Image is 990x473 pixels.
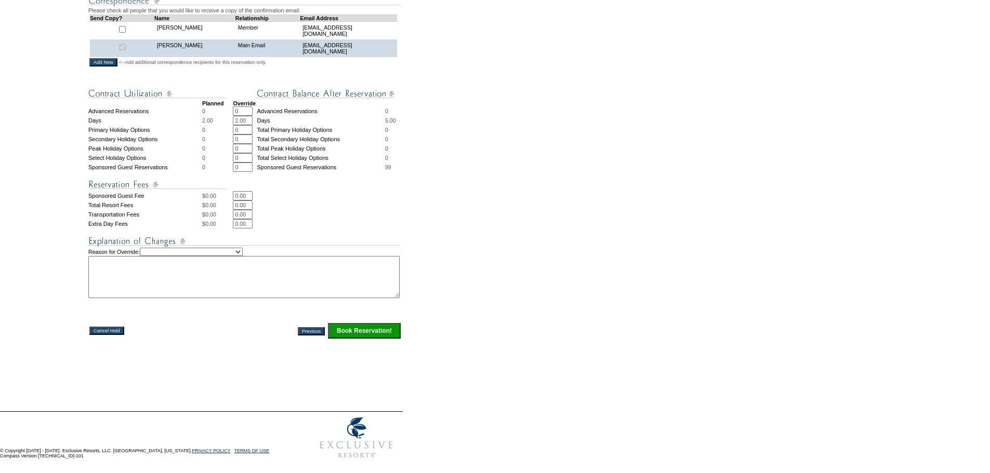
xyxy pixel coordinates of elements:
[235,39,300,57] td: Main Email
[205,193,216,199] span: 0.00
[235,15,300,21] td: Relationship
[385,145,388,152] span: 0
[257,125,385,134] td: Total Primary Holiday Options
[202,200,233,210] td: $
[205,211,216,218] span: 0.00
[154,21,235,39] td: [PERSON_NAME]
[257,134,385,144] td: Total Secondary Holiday Options
[202,136,205,142] span: 0
[385,155,388,161] span: 0
[88,248,402,298] td: Reason for Override:
[202,108,205,114] span: 0
[88,163,202,172] td: Sponsored Guest Reservations
[257,153,385,163] td: Total Select Holiday Options
[257,144,385,153] td: Total Peak Holiday Options
[192,448,230,453] a: PRIVACY POLICY
[202,210,233,219] td: $
[235,21,300,39] td: Member
[205,221,216,227] span: 0.00
[119,59,267,65] span: <--Add additional correspondence recipients for this reservation only.
[88,200,202,210] td: Total Resort Fees
[202,100,223,106] strong: Planned
[385,108,388,114] span: 0
[88,235,400,248] img: Explanation of Changes
[202,219,233,228] td: $
[88,191,202,200] td: Sponsored Guest Fee
[89,58,117,66] input: Add New
[88,87,226,100] img: Contract Utilization
[205,202,216,208] span: 0.00
[300,39,397,57] td: [EMAIL_ADDRESS][DOMAIN_NAME]
[154,39,235,57] td: [PERSON_NAME]
[328,323,401,339] input: Click this button to finalize your reservation.
[257,106,385,116] td: Advanced Reservations
[385,136,388,142] span: 0
[90,15,155,21] td: Send Copy?
[257,116,385,125] td: Days
[385,127,388,133] span: 0
[385,117,396,124] span: 5.00
[88,116,202,125] td: Days
[88,178,226,191] img: Reservation Fees
[202,155,205,161] span: 0
[88,210,202,219] td: Transportation Fees
[310,412,403,464] img: Exclusive Resorts
[300,21,397,39] td: [EMAIL_ADDRESS][DOMAIN_NAME]
[88,125,202,134] td: Primary Holiday Options
[202,164,205,170] span: 0
[154,15,235,21] td: Name
[202,145,205,152] span: 0
[257,163,385,172] td: Sponsored Guest Reservations
[202,127,205,133] span: 0
[88,144,202,153] td: Peak Holiday Options
[300,15,397,21] td: Email Address
[88,106,202,116] td: Advanced Reservations
[234,448,270,453] a: TERMS OF USE
[385,164,391,170] span: 99
[88,219,202,228] td: Extra Day Fees
[202,191,233,200] td: $
[88,134,202,144] td: Secondary Holiday Options
[89,327,124,335] input: Cancel Hold
[233,100,256,106] strong: Override
[202,117,213,124] span: 2.00
[88,153,202,163] td: Select Holiday Options
[88,7,300,13] span: Please check all people that you would like to receive a copy of the confirmation email.
[298,327,325,335] input: Previous
[257,87,394,100] img: Contract Balance After Reservation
